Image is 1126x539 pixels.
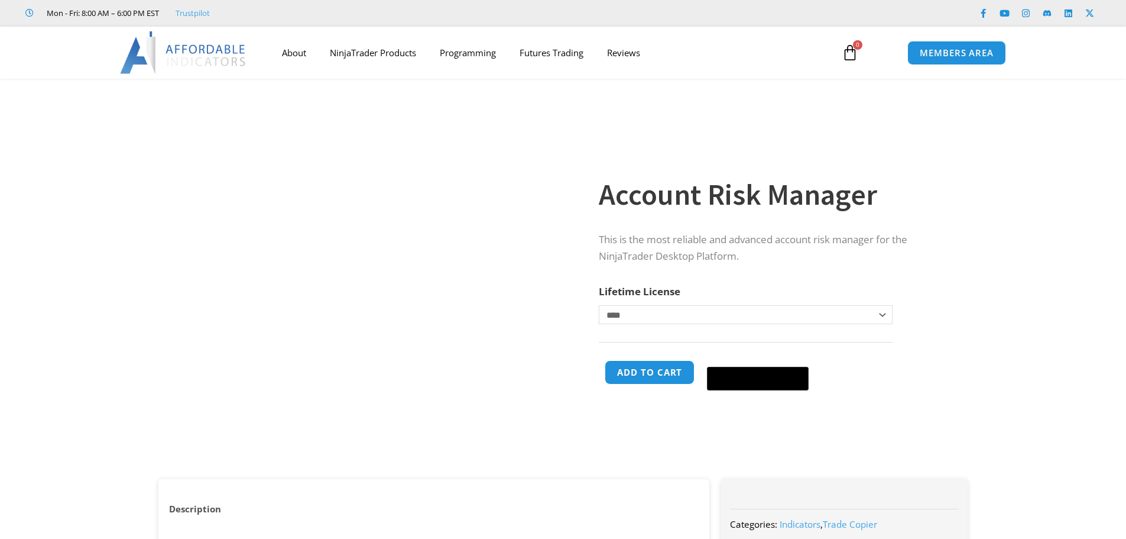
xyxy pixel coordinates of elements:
[428,39,508,66] a: Programming
[780,518,877,530] span: ,
[270,39,318,66] a: About
[853,40,862,50] span: 0
[120,31,247,74] img: LogoAI | Affordable Indicators – NinjaTrader
[599,231,944,266] p: This is the most reliable and advanced account risk manager for the NinjaTrader Desktop Platform.
[508,39,595,66] a: Futures Trading
[599,285,680,298] label: Lifetime License
[605,360,695,385] button: Add to cart
[705,359,811,360] iframe: Secure payment input frame
[270,39,828,66] nav: Menu
[44,6,159,20] span: Mon - Fri: 8:00 AM – 6:00 PM EST
[780,518,820,530] a: Indicators
[730,518,777,530] span: Categories:
[599,174,944,215] h1: Account Risk Manager
[823,518,877,530] a: Trade Copier
[824,35,876,70] a: 0
[176,6,210,20] a: Trustpilot
[595,39,652,66] a: Reviews
[707,367,809,390] button: Buy with GPay
[158,498,232,521] a: Description
[907,41,1006,65] a: MEMBERS AREA
[318,39,428,66] a: NinjaTrader Products
[920,49,994,57] span: MEMBERS AREA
